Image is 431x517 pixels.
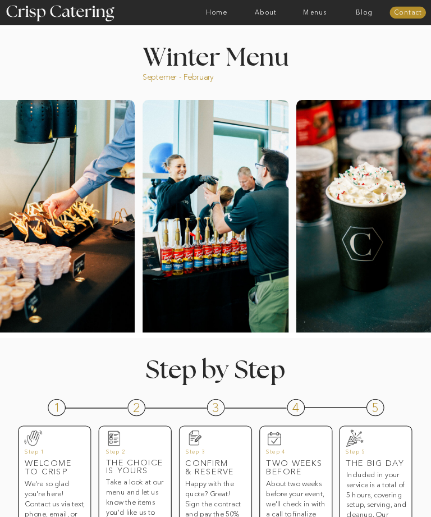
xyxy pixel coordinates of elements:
[340,9,389,16] a: Blog
[106,459,165,469] h3: The Choice is yours
[106,449,161,459] h3: Step 2
[116,45,315,67] h1: Winter Menu
[53,402,62,412] h3: 1
[291,9,340,16] a: Menus
[192,9,241,16] a: Home
[346,449,400,459] h3: Step 5
[186,449,240,459] h3: Step 3
[143,72,241,80] p: Septemer - February
[25,460,84,470] h3: Welcome to Crisp
[389,10,426,17] a: Contact
[241,9,291,16] a: About
[185,460,251,479] h3: Confirm & reserve
[212,402,221,412] h3: 3
[266,460,325,470] h3: Two weeks before
[133,401,141,411] h3: 2
[292,402,300,412] h3: 4
[266,449,320,459] h3: Step 4
[25,449,79,459] h3: Step 1
[346,460,405,470] h3: The big day
[372,402,380,412] h3: 5
[115,358,315,379] h1: Step by Step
